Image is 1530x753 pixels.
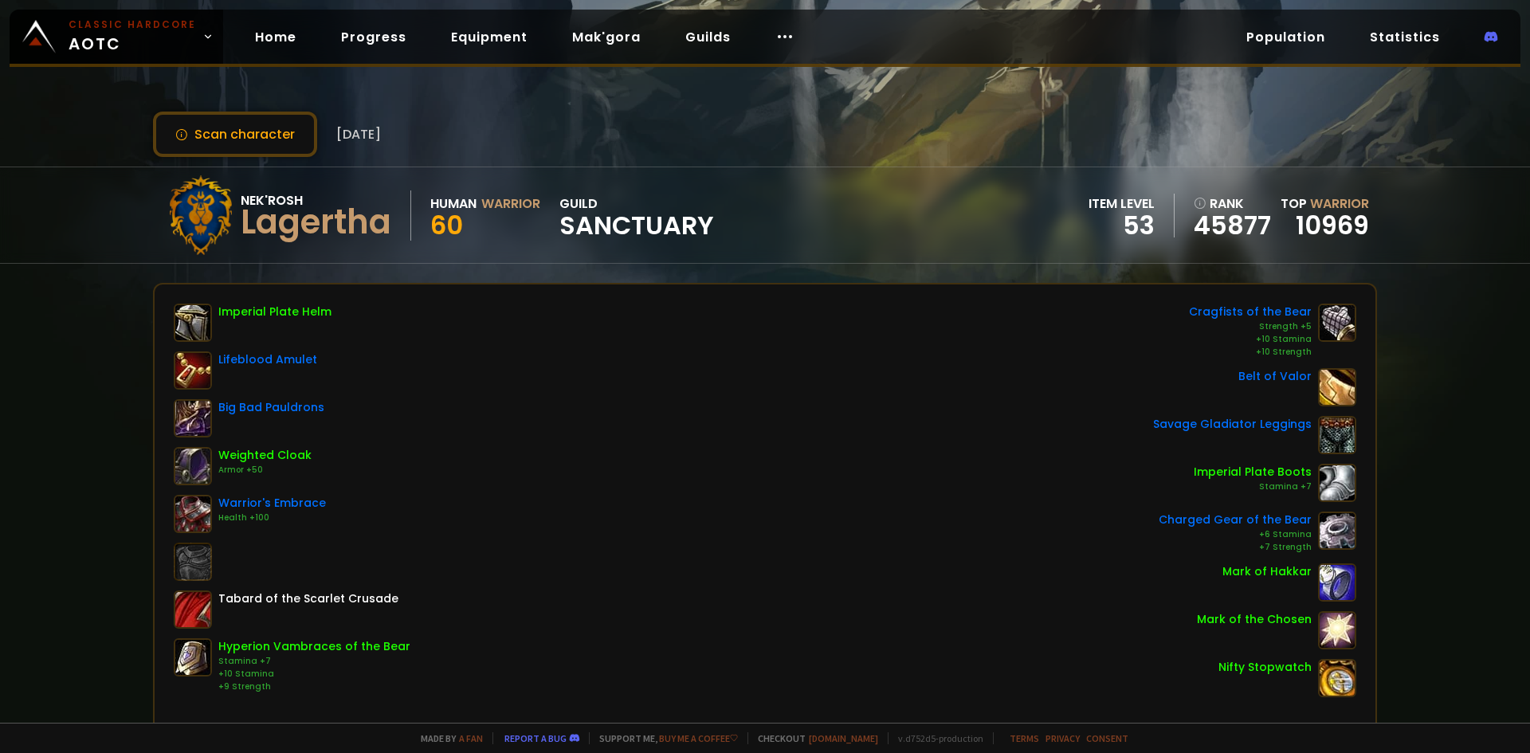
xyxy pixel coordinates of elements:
[218,655,410,668] div: Stamina +7
[1194,214,1271,237] a: 45877
[1153,416,1312,433] div: Savage Gladiator Leggings
[174,351,212,390] img: item-9641
[1197,611,1312,628] div: Mark of the Chosen
[1089,214,1155,237] div: 53
[430,194,477,214] div: Human
[242,21,309,53] a: Home
[218,590,398,607] div: Tabard of the Scarlet Crusade
[174,399,212,437] img: item-9476
[1310,194,1369,213] span: Warrior
[1010,732,1039,744] a: Terms
[218,512,326,524] div: Health +100
[1194,194,1271,214] div: rank
[1318,368,1356,406] img: item-16736
[430,207,463,243] span: 60
[809,732,878,744] a: [DOMAIN_NAME]
[218,680,410,693] div: +9 Strength
[174,590,212,629] img: item-23192
[218,399,324,416] div: Big Bad Pauldrons
[1159,528,1312,541] div: +6 Stamina
[481,194,540,214] div: Warrior
[1318,563,1356,602] img: item-10780
[218,447,312,464] div: Weighted Cloak
[1222,563,1312,580] div: Mark of Hakkar
[1357,21,1453,53] a: Statistics
[218,495,326,512] div: Warrior's Embrace
[673,21,743,53] a: Guilds
[459,732,483,744] a: a fan
[411,732,483,744] span: Made by
[589,732,738,744] span: Support me,
[1318,611,1356,649] img: item-17774
[1318,512,1356,550] img: item-9461
[174,638,212,677] img: item-10391
[1281,194,1369,214] div: Top
[1296,207,1369,243] a: 10969
[328,21,419,53] a: Progress
[1045,732,1080,744] a: Privacy
[1194,464,1312,480] div: Imperial Plate Boots
[1238,368,1312,385] div: Belt of Valor
[218,668,410,680] div: +10 Stamina
[1089,194,1155,214] div: item level
[1159,512,1312,528] div: Charged Gear of the Bear
[1194,480,1312,493] div: Stamina +7
[1189,333,1312,346] div: +10 Stamina
[559,214,714,237] span: Sanctuary
[174,304,212,342] img: item-12427
[218,351,317,368] div: Lifeblood Amulet
[1318,416,1356,454] img: item-11728
[747,732,878,744] span: Checkout
[559,21,653,53] a: Mak'gora
[1218,659,1312,676] div: Nifty Stopwatch
[1189,346,1312,359] div: +10 Strength
[218,464,312,477] div: Armor +50
[559,194,714,237] div: guild
[1318,464,1356,502] img: item-12426
[174,495,212,533] img: item-10845
[1234,21,1338,53] a: Population
[218,304,331,320] div: Imperial Plate Helm
[1189,304,1312,320] div: Cragfists of the Bear
[1318,659,1356,697] img: item-2820
[10,10,223,64] a: Classic HardcoreAOTC
[504,732,567,744] a: Report a bug
[438,21,540,53] a: Equipment
[1086,732,1128,744] a: Consent
[153,112,317,157] button: Scan character
[241,210,391,234] div: Lagertha
[659,732,738,744] a: Buy me a coffee
[336,124,381,144] span: [DATE]
[1189,320,1312,333] div: Strength +5
[1318,304,1356,342] img: item-9410
[69,18,196,56] span: AOTC
[888,732,983,744] span: v. d752d5 - production
[69,18,196,32] small: Classic Hardcore
[174,447,212,485] img: item-20693
[1159,541,1312,554] div: +7 Strength
[218,638,410,655] div: Hyperion Vambraces of the Bear
[241,190,391,210] div: Nek'Rosh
